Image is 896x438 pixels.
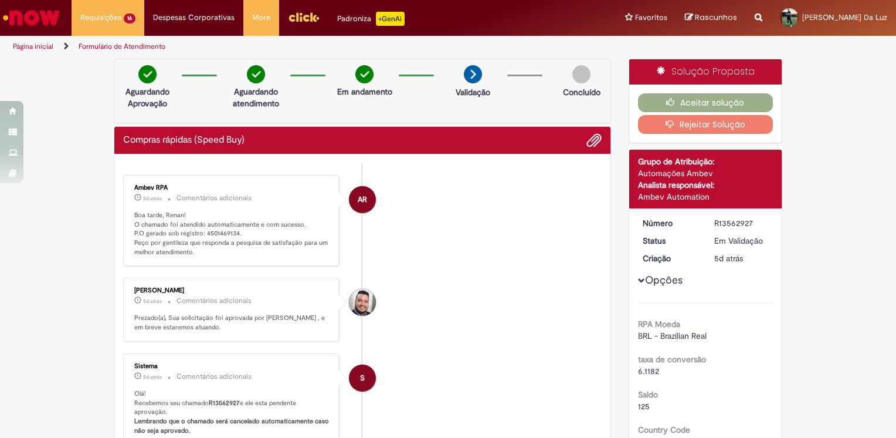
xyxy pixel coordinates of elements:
[456,86,490,98] p: Validação
[635,12,667,23] span: Favoritos
[360,364,365,392] span: S
[124,14,135,23] span: 16
[177,296,252,306] small: Comentários adicionais
[695,12,737,23] span: Rascunhos
[638,93,773,112] button: Aceitar solução
[349,186,376,213] div: Ambev RPA
[1,6,62,29] img: ServiceNow
[685,12,737,23] a: Rascunhos
[337,86,392,97] p: Em andamento
[802,12,887,22] span: [PERSON_NAME] Da Luz
[634,217,706,229] dt: Número
[634,252,706,264] dt: Criação
[572,65,590,83] img: img-circle-grey.png
[134,417,331,435] b: Lembrando que o chamado será cancelado automaticamente caso não seja aprovado.
[714,253,743,264] time: 24/09/2025 13:00:10
[629,59,782,85] div: Solução Proposta
[586,133,602,148] button: Adicionar anexos
[358,186,367,214] span: AR
[638,115,773,134] button: Rejeitar Solução
[153,12,235,23] span: Despesas Corporativas
[138,65,157,83] img: check-circle-green.png
[252,12,270,23] span: More
[638,179,773,191] div: Analista responsável:
[714,235,769,247] div: Em Validação
[177,372,252,382] small: Comentários adicionais
[134,363,330,370] div: Sistema
[209,399,240,407] b: R13562927
[638,366,659,376] span: 6.1182
[638,424,690,435] b: Country Code
[638,354,706,365] b: taxa de conversão
[80,12,121,23] span: Requisições
[288,8,320,26] img: click_logo_yellow_360x200.png
[638,401,650,412] span: 125
[134,184,330,191] div: Ambev RPA
[247,65,265,83] img: check-circle-green.png
[714,217,769,229] div: R13562927
[638,167,773,179] div: Automações Ambev
[337,12,405,26] div: Padroniza
[349,289,376,316] div: Thiago Da Silva Takaoka
[638,191,773,203] div: Ambev Automation
[9,36,589,58] ul: Trilhas de página
[143,373,162,380] span: 5d atrás
[134,287,330,294] div: [PERSON_NAME]
[134,389,330,436] p: Olá! Recebemos seu chamado e ele esta pendente aprovação.
[638,156,773,167] div: Grupo de Atribuição:
[714,252,769,264] div: 24/09/2025 13:00:10
[634,235,706,247] dt: Status
[638,319,680,329] b: RPA Moeda
[638,331,707,341] span: BRL - Brazilian Real
[714,253,743,264] span: 5d atrás
[638,389,658,400] b: Saldo
[376,12,405,26] p: +GenAi
[13,42,53,51] a: Página inicial
[134,314,330,332] p: Prezado(a), Sua solicitação foi aprovada por [PERSON_NAME] , e em breve estaremos atuando.
[123,135,245,146] h2: Compras rápidas (Speed Buy) Histórico de tíquete
[143,298,162,305] span: 5d atrás
[79,42,165,51] a: Formulário de Atendimento
[143,195,162,202] time: 24/09/2025 13:48:39
[355,65,374,83] img: check-circle-green.png
[464,65,482,83] img: arrow-next.png
[563,86,600,98] p: Concluído
[143,195,162,202] span: 5d atrás
[349,365,376,392] div: System
[143,373,162,380] time: 24/09/2025 13:00:21
[119,86,176,109] p: Aguardando Aprovação
[143,298,162,305] time: 24/09/2025 13:31:57
[177,193,252,203] small: Comentários adicionais
[134,211,330,257] p: Boa tarde, Renan! O chamado foi atendido automaticamente e com sucesso. P.O gerado sob registro: ...
[228,86,284,109] p: Aguardando atendimento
